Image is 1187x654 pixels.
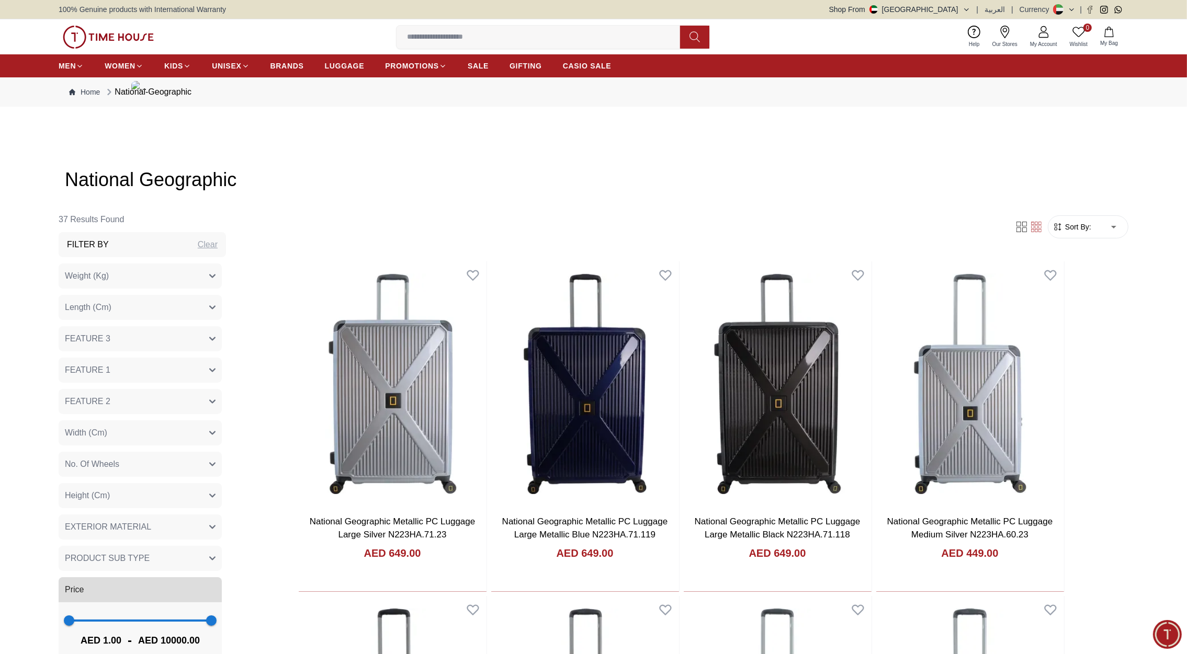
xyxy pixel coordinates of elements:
span: | [977,4,979,15]
div: [PERSON_NAME] [10,178,207,189]
div: Chat Widget [1153,620,1182,649]
span: Sort By: [1063,222,1091,232]
em: Back [8,8,29,29]
button: FEATURE 1 [59,358,222,383]
em: Mute [172,340,188,351]
button: No. Of Wheels [59,452,222,477]
span: PRODUCT SUB TYPE [65,552,150,565]
a: Our Stores [986,24,1024,50]
a: CASIO SALE [563,56,612,75]
span: can you suggest gold colour watches [44,294,190,303]
span: AED 1.00 [81,633,121,648]
a: KIDS [164,56,191,75]
span: Help [965,40,984,48]
a: 0Wishlist [1064,24,1094,50]
span: AED 10000.00 [138,633,200,648]
span: 03:19 PM [140,253,166,260]
span: 03:19 PM [166,156,193,163]
button: Sort By: [1053,222,1091,232]
span: EXTERIOR MATERIAL [65,521,151,533]
span: Weight (Kg) [65,270,109,282]
a: National Geographic Metallic PC Luggage Medium Silver N223HA.60.23 [887,517,1053,540]
button: FEATURE 3 [59,326,222,351]
span: Length (Cm) [65,301,111,314]
span: 03:19 PM [140,112,166,119]
button: العربية [985,4,1005,15]
a: WOMEN [105,56,143,75]
a: National Geographic Metallic PC Luggage Large Metallic Blue N223HA.71.119 [502,517,668,540]
span: - [121,632,138,649]
span: Height (Cm) [65,489,110,502]
span: LUGGAGE [325,61,365,71]
h2: National Geographic [65,169,1122,190]
button: Length (Cm) [59,295,222,320]
span: Please choose an option from the above [18,44,149,66]
button: My Bag [1094,25,1124,49]
span: 03:20 PM [166,306,193,313]
span: FEATURE 3 [65,332,110,345]
span: SALE [468,61,489,71]
a: Instagram [1100,6,1108,14]
em: End chat [191,342,199,350]
a: UNISEX [212,56,249,75]
a: SALE [468,56,489,75]
a: Whatsapp [1114,6,1122,14]
nav: Breadcrumb [59,77,1128,107]
button: PRODUCT SUB TYPE [59,546,222,571]
a: LUGGAGE [325,56,365,75]
a: National Geographic Metallic PC Luggage Large Silver N223HA.71.23 [310,517,476,540]
span: My Account [1026,40,1061,48]
span: UNISEX [212,61,241,71]
a: Help [963,24,986,50]
span: 03:19 PM [140,62,166,68]
span: Width (Cm) [65,427,107,439]
h4: AED 649.00 [557,546,614,560]
a: BRANDS [270,56,304,75]
span: WOMEN [105,61,135,71]
div: [PERSON_NAME] [55,14,175,24]
span: My Bag [1096,39,1122,47]
span: Please share details about your preferred watch (model name, pricing preferences, movement etc.) ... [18,198,161,257]
span: FEATURE 2 [65,395,110,408]
h4: AED 649.00 [364,546,421,560]
img: Profile picture of Zoe [32,9,50,27]
img: National Geographic Metallic PC Luggage Large Silver N223HA.71.23 [299,261,487,507]
a: Facebook [1086,6,1094,14]
span: No. Of Wheels [65,458,119,471]
span: Price [65,583,84,596]
button: Weight (Kg) [59,263,222,289]
div: Clear [198,238,218,251]
h4: AED 649.00 [749,546,806,560]
span: FEATURE 1 [65,364,110,376]
button: FEATURE 2 [59,389,222,414]
span: Wishlist [1066,40,1092,48]
div: Scroll to bottom [183,315,201,334]
img: ... [131,81,204,153]
button: Price [59,577,222,602]
a: PROMOTIONS [385,56,447,75]
button: Shop From[GEOGRAPHIC_DATA] [829,4,970,15]
span: CASIO SALE [563,61,612,71]
div: Currency [1020,4,1054,15]
h3: Filter By [67,238,109,251]
img: National Geographic Metallic PC Luggage Large Metallic Black N223HA.71.118 [684,261,872,507]
a: Home [69,87,100,97]
img: National Geographic Metallic PC Luggage Large Metallic Blue N223HA.71.119 [491,261,679,507]
span: Our Stores [988,40,1022,48]
span: 100% Genuine products with International Warranty [59,4,226,15]
button: Width (Cm) [59,420,222,445]
button: EXTERIOR MATERIAL [59,514,222,540]
span: 0 [1083,24,1092,32]
span: GIFTING [510,61,542,71]
h6: 37 Results Found [59,207,226,232]
h4: AED 449.00 [942,546,999,560]
span: Hello! I'm your Time House Watches Support Assistant. How can I assist you [DATE]? [18,82,160,116]
span: | [1011,4,1013,15]
a: National Geographic Metallic PC Luggage Large Metallic Black N223HA.71.118 [695,517,861,540]
img: National Geographic Metallic PC Luggage Medium Silver N223HA.60.23 [876,261,1064,507]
